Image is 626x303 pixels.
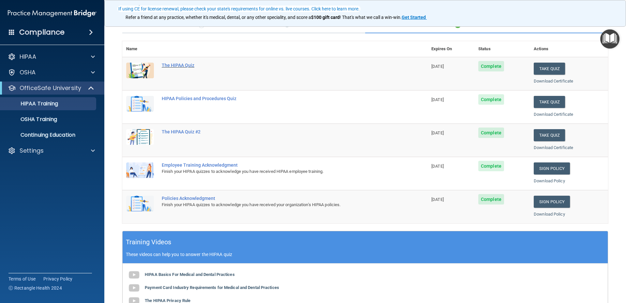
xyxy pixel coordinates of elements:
[534,79,573,83] a: Download Certificate
[534,112,573,117] a: Download Certificate
[534,145,573,150] a: Download Certificate
[534,63,565,75] button: Take Quiz
[126,252,604,257] p: These videos can help you to answer the HIPAA quiz
[431,130,444,135] span: [DATE]
[8,147,95,155] a: Settings
[8,68,95,76] a: OSHA
[600,29,619,49] button: Open Resource Center
[20,147,44,155] p: Settings
[162,129,395,134] div: The HIPAA Quiz #2
[478,128,504,138] span: Complete
[534,162,570,174] a: Sign Policy
[454,18,461,28] span: ✓
[127,281,141,295] img: gray_youtube_icon.38fcd6cc.png
[427,41,474,57] th: Expires On
[162,168,395,175] div: Finish your HIPAA quizzes to acknowledge you have received HIPAA employee training.
[126,236,171,248] h5: Training Videos
[8,276,36,282] a: Terms of Use
[198,18,205,28] span: ✓
[8,84,95,92] a: OfficeSafe University
[145,298,190,303] b: The HIPAA Privacy Rule
[340,15,402,20] span: ! That's what we call a win-win.
[20,53,36,61] p: HIPAA
[122,41,158,57] th: Name
[118,7,360,11] div: If using CE for license renewal, please check your state's requirements for online vs. live cours...
[8,7,97,20] img: PMB logo
[4,100,58,107] p: HIPAA Training
[478,61,504,71] span: Complete
[478,94,504,105] span: Complete
[478,194,504,205] span: Complete
[162,96,395,101] div: HIPAA Policies and Procedures Quiz
[4,116,57,123] p: OSHA Training
[162,201,395,209] div: Finish your HIPAA quizzes to acknowledge you have received your organization’s HIPAA policies.
[534,212,565,217] a: Download Policy
[431,164,444,169] span: [DATE]
[20,68,36,76] p: OSHA
[126,15,311,20] span: Refer a friend at any practice, whether it's medical, dental, or any other speciality, and score a
[431,64,444,69] span: [DATE]
[8,285,62,291] span: Ⓒ Rectangle Health 2024
[145,285,279,290] b: Payment Card Industry Requirements for Medical and Dental Practices
[530,41,608,57] th: Actions
[474,41,530,57] th: Status
[402,15,426,20] strong: Get Started
[117,6,361,12] button: If using CE for license renewal, please check your state's requirements for online vs. live cours...
[478,161,504,171] span: Complete
[145,272,235,277] b: HIPAA Basics For Medical and Dental Practices
[8,53,95,61] a: HIPAA
[534,178,565,183] a: Download Policy
[162,196,395,201] div: Policies Acknowledgment
[402,15,427,20] a: Get Started
[127,268,141,281] img: gray_youtube_icon.38fcd6cc.png
[534,129,565,141] button: Take Quiz
[162,162,395,168] div: Employee Training Acknowledgment
[162,63,395,68] div: The HIPAA Quiz
[20,84,81,92] p: OfficeSafe University
[534,96,565,108] button: Take Quiz
[431,97,444,102] span: [DATE]
[4,132,93,138] p: Continuing Education
[19,28,65,37] h4: Compliance
[126,5,605,11] p: Earn $100 for every practice you refer to Bridge Compliance!
[43,276,73,282] a: Privacy Policy
[311,15,340,20] strong: $100 gift card
[431,197,444,202] span: [DATE]
[534,196,570,208] a: Sign Policy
